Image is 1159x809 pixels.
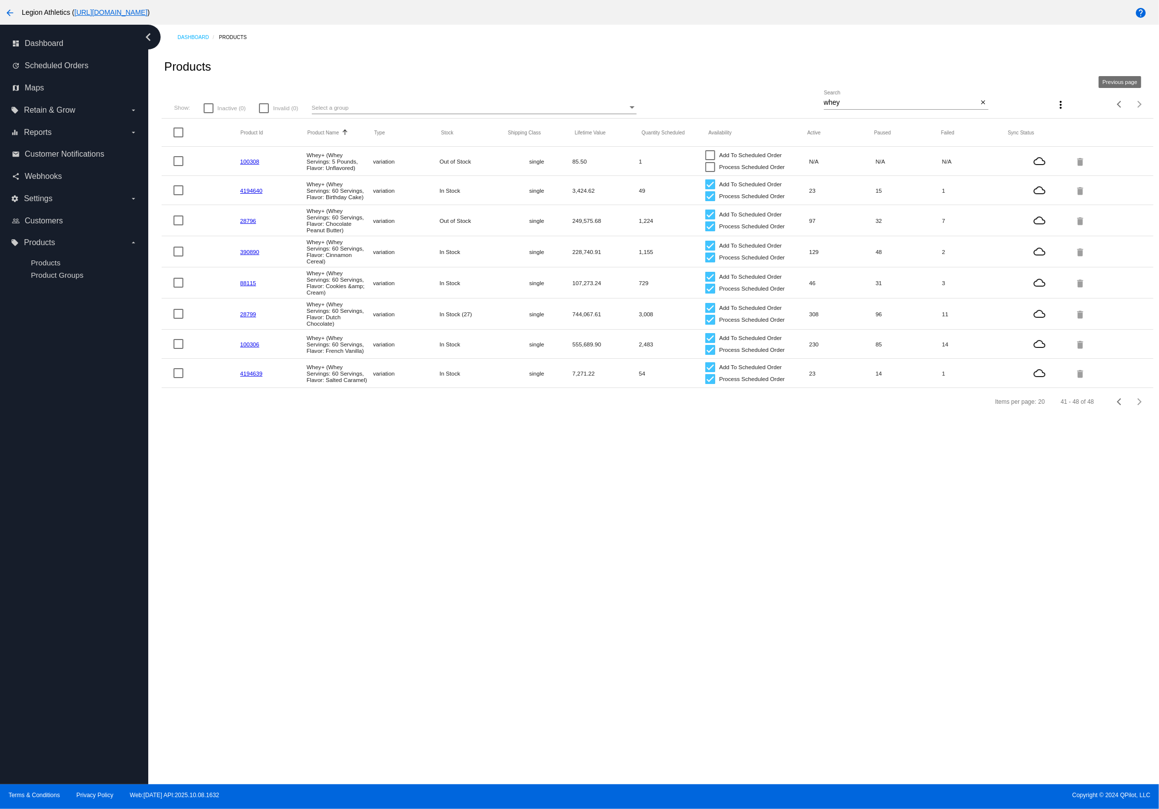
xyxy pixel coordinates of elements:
span: Customers [25,216,63,225]
span: Add To Scheduled Order [719,209,782,220]
mat-icon: cloud_queue [1009,155,1070,167]
i: dashboard [12,40,20,47]
mat-cell: In Stock [439,277,506,289]
mat-cell: Whey+ (Whey Servings: 60 Servings, Flavor: Cinnamon Cereal) [306,236,373,267]
mat-cell: 1 [639,156,705,167]
span: Invalid (0) [273,102,298,114]
mat-select: Select a group [312,102,637,114]
mat-cell: Out of Stock [439,156,506,167]
a: 88115 [240,280,256,286]
mat-cell: 555,689.90 [572,339,639,350]
mat-icon: arrow_back [4,7,16,19]
span: Add To Scheduled Order [719,361,782,373]
mat-cell: Whey+ (Whey Servings: 60 Servings, Flavor: Chocolate Peanut Butter) [306,205,373,236]
span: Process Scheduled Order [719,373,785,385]
a: Products [31,258,60,267]
mat-cell: 1,155 [639,246,705,257]
i: chevron_left [140,29,156,45]
i: arrow_drop_down [129,239,137,247]
a: 4194640 [240,187,262,194]
mat-cell: 2,483 [639,339,705,350]
mat-cell: 85.50 [572,156,639,167]
mat-icon: help [1135,7,1147,19]
mat-cell: 3,424.62 [572,185,639,196]
i: equalizer [11,128,19,136]
button: Change sorting for TotalQuantityScheduledPaused [874,129,891,135]
button: Previous page [1110,94,1130,114]
mat-icon: more_vert [1055,99,1067,111]
mat-cell: 15 [876,185,942,196]
mat-icon: cloud_queue [1009,214,1070,226]
span: Process Scheduled Order [719,252,785,263]
mat-cell: single [506,215,572,226]
button: Change sorting for ExternalId [241,129,263,135]
mat-cell: single [506,339,572,350]
a: Dashboard [177,30,219,45]
mat-cell: variation [373,277,439,289]
a: Product Groups [31,271,83,279]
a: 28799 [240,311,256,317]
mat-cell: single [506,308,572,320]
button: Previous page [1110,392,1130,412]
mat-cell: 97 [809,215,875,226]
mat-cell: Whey+ (Whey Servings: 5 Pounds, Flavor: Unflavored) [306,149,373,173]
mat-cell: 23 [809,185,875,196]
mat-cell: Whey+ (Whey Servings: 60 Servings, Flavor: Dutch Chocolate) [306,298,373,329]
button: Change sorting for ValidationErrorCode [1008,129,1034,135]
mat-cell: 2 [942,246,1008,257]
button: Change sorting for LifetimeValue [575,129,606,135]
mat-cell: 31 [876,277,942,289]
mat-cell: 7,271.22 [572,368,639,379]
mat-cell: 228,740.91 [572,246,639,257]
button: Change sorting for QuantityScheduled [642,129,685,135]
mat-cell: In Stock [439,368,506,379]
i: map [12,84,20,92]
mat-cell: single [506,185,572,196]
span: Process Scheduled Order [719,220,785,232]
mat-cell: Whey+ (Whey Servings: 60 Servings, Flavor: Cookies &amp; Cream) [306,267,373,298]
mat-cell: 1,224 [639,215,705,226]
mat-icon: delete [1075,183,1087,198]
mat-cell: Whey+ (Whey Servings: 60 Servings, Flavor: Birthday Cake) [306,178,373,203]
span: Scheduled Orders [25,61,88,70]
mat-icon: cloud_queue [1009,367,1070,379]
mat-icon: delete [1075,213,1087,228]
a: [URL][DOMAIN_NAME] [75,8,148,16]
mat-cell: 1 [942,368,1008,379]
mat-icon: delete [1075,306,1087,322]
mat-icon: cloud_queue [1009,338,1070,350]
span: Webhooks [25,172,62,181]
mat-cell: variation [373,156,439,167]
mat-icon: delete [1075,244,1087,259]
mat-cell: single [506,368,572,379]
span: Copyright © 2024 QPilot, LLC [588,792,1151,799]
a: share Webhooks [12,169,137,184]
mat-cell: 3 [942,277,1008,289]
span: Legion Athletics ( ) [22,8,150,16]
mat-cell: 107,273.24 [572,277,639,289]
mat-cell: N/A [809,156,875,167]
span: Maps [25,84,44,92]
mat-cell: 23 [809,368,875,379]
mat-cell: 14 [876,368,942,379]
button: Next page [1130,94,1150,114]
mat-icon: cloud_queue [1009,184,1070,196]
span: Reports [24,128,51,137]
span: Dashboard [25,39,63,48]
div: Items per page: [995,398,1036,405]
span: Process Scheduled Order [719,190,785,202]
mat-icon: delete [1075,366,1087,381]
mat-cell: 249,575.68 [572,215,639,226]
a: people_outline Customers [12,213,137,229]
mat-cell: In Stock [439,185,506,196]
mat-cell: variation [373,185,439,196]
span: Settings [24,194,52,203]
button: Change sorting for StockLevel [441,129,453,135]
mat-cell: In Stock [439,339,506,350]
span: Inactive (0) [217,102,246,114]
span: Add To Scheduled Order [719,302,782,314]
span: Add To Scheduled Order [719,271,782,283]
mat-cell: 230 [809,339,875,350]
